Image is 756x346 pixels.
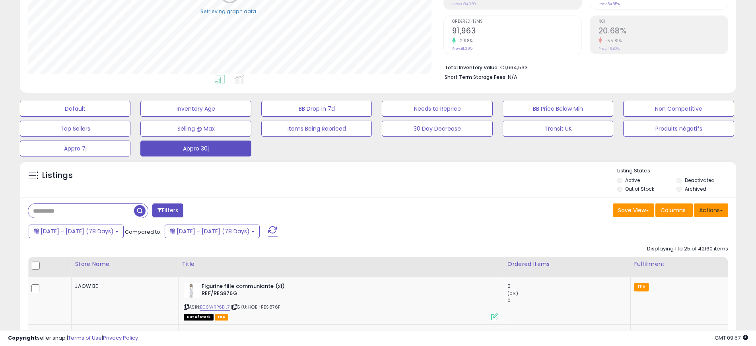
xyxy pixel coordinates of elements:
button: Non Competitive [623,101,734,117]
span: | SKU: HOBI-RES876F [231,304,280,310]
span: All listings that are currently out of stock and unavailable for purchase on Amazon [184,314,214,321]
button: Inventory Age [140,101,251,117]
button: BB Drop in 7d [261,101,372,117]
button: Save View [613,203,654,217]
button: Columns [655,203,693,217]
img: 21O8EVkQRjL._SL40_.jpg [184,283,200,299]
b: Short Term Storage Fees: [445,74,507,80]
span: Ordered Items [452,20,581,24]
button: [DATE] - [DATE] (78 Days) [29,225,124,238]
button: Produits négatifs [623,121,734,137]
b: Figurine fille communiante (x1) REF/RES876G [202,283,298,299]
small: FBA [634,283,649,291]
small: Prev: 54.85% [599,2,620,6]
div: Ordered Items [507,260,628,268]
h2: 20.68% [599,26,728,37]
button: Appro 7j [20,141,130,156]
label: Active [625,177,640,184]
button: Filters [152,203,183,217]
button: BB Price Below Min [503,101,613,117]
button: [DATE] - [DATE] (78 Days) [165,225,260,238]
div: Fulfillment [634,260,725,268]
span: [DATE] - [DATE] (78 Days) [177,227,250,235]
label: Deactivated [685,177,715,184]
div: Store Name [75,260,175,268]
span: Columns [661,206,686,214]
span: Compared to: [125,228,161,236]
button: Selling @ Max [140,121,251,137]
li: €1,664,533 [445,62,722,72]
button: Transit UK [503,121,613,137]
span: ROI [599,20,728,24]
button: Items Being Repriced [261,121,372,137]
p: Listing States: [617,167,736,175]
div: 0 [507,297,631,304]
div: 0 [507,283,631,290]
a: Terms of Use [68,334,102,342]
strong: Copyright [8,334,37,342]
button: Default [20,101,130,117]
div: Title [182,260,501,268]
span: 2025-08-15 09:57 GMT [715,334,748,342]
button: Needs to Reprice [382,101,492,117]
label: Archived [685,186,706,192]
a: B06WRP6DL7 [200,304,230,311]
small: Prev: 81,395 [452,46,472,51]
small: 12.98% [456,38,473,44]
div: JAOW BE [75,283,172,290]
b: Total Inventory Value: [445,64,499,71]
button: Appro 30j [140,141,251,156]
div: seller snap | | [8,334,138,342]
button: 30 Day Decrease [382,121,492,137]
a: Privacy Policy [103,334,138,342]
small: Prev: 46.80% [599,46,620,51]
label: Out of Stock [625,186,654,192]
h2: 91,963 [452,26,581,37]
small: -55.81% [602,38,622,44]
div: Retrieving graph data.. [200,8,258,15]
div: ASIN: [184,283,498,320]
button: Actions [694,203,728,217]
button: Top Sellers [20,121,130,137]
small: (0%) [507,290,519,297]
small: Prev: €84,050 [452,2,476,6]
span: N/A [508,73,517,81]
h5: Listings [42,170,73,181]
span: FBA [215,314,228,321]
span: [DATE] - [DATE] (78 Days) [41,227,114,235]
div: Displaying 1 to 25 of 42160 items [647,245,728,253]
